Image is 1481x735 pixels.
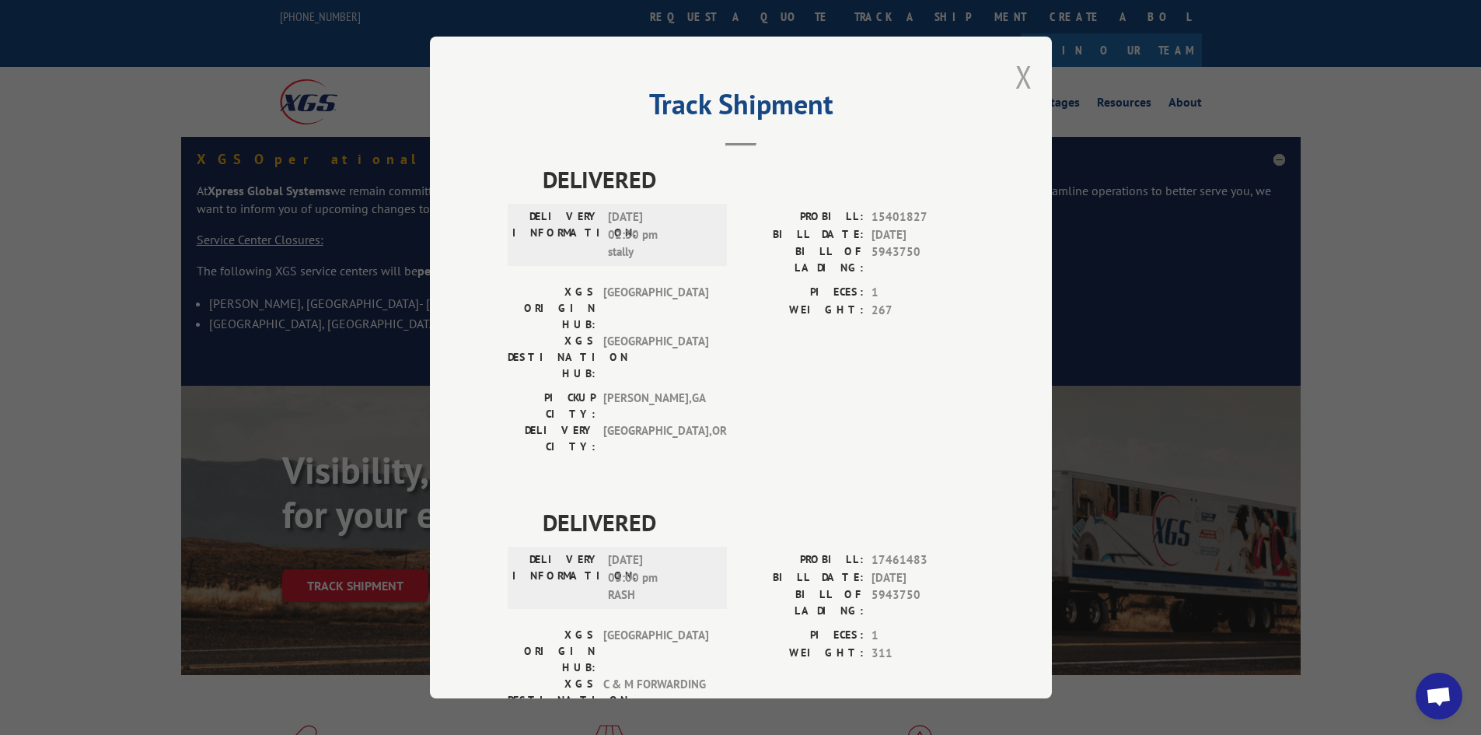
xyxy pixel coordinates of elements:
[871,226,974,244] span: [DATE]
[512,551,600,604] label: DELIVERY INFORMATION:
[508,676,596,725] label: XGS DESTINATION HUB:
[508,333,596,382] label: XGS DESTINATION HUB:
[608,208,713,261] span: [DATE] 02:30 pm stally
[741,569,864,587] label: BILL DATE:
[1015,56,1032,97] button: Close modal
[512,208,600,261] label: DELIVERY INFORMATION:
[741,645,864,663] label: WEIGHT:
[508,390,596,422] label: PICKUP CITY:
[508,422,596,455] label: DELIVERY CITY:
[543,162,974,197] span: DELIVERED
[603,284,708,333] span: [GEOGRAPHIC_DATA]
[741,586,864,619] label: BILL OF LADING:
[871,586,974,619] span: 5943750
[871,551,974,569] span: 17461483
[741,302,864,320] label: WEIGHT:
[741,243,864,276] label: BILL OF LADING:
[741,551,864,569] label: PROBILL:
[508,627,596,676] label: XGS ORIGIN HUB:
[871,243,974,276] span: 5943750
[608,551,713,604] span: [DATE] 03:00 pm RASH
[603,390,708,422] span: [PERSON_NAME] , GA
[1416,673,1462,719] a: Open chat
[871,569,974,587] span: [DATE]
[603,422,708,455] span: [GEOGRAPHIC_DATA] , OR
[871,302,974,320] span: 267
[543,505,974,540] span: DELIVERED
[741,284,864,302] label: PIECES:
[871,208,974,226] span: 15401827
[603,333,708,382] span: [GEOGRAPHIC_DATA]
[741,226,864,244] label: BILL DATE:
[741,208,864,226] label: PROBILL:
[741,627,864,645] label: PIECES:
[871,284,974,302] span: 1
[603,676,708,725] span: C & M FORWARDING
[871,645,974,663] span: 311
[508,93,974,123] h2: Track Shipment
[508,284,596,333] label: XGS ORIGIN HUB:
[871,627,974,645] span: 1
[603,627,708,676] span: [GEOGRAPHIC_DATA]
